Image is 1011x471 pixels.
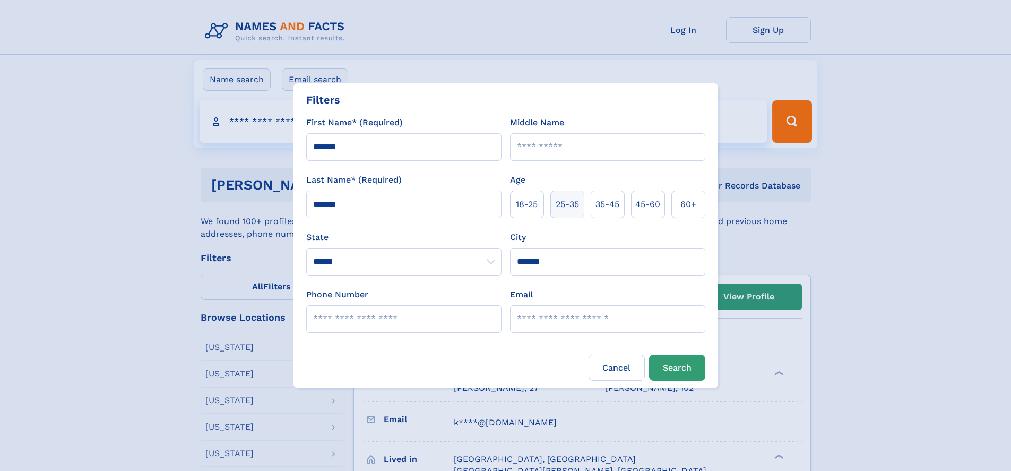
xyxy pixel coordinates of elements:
label: Middle Name [510,116,564,129]
span: 18‑25 [516,198,538,211]
span: 35‑45 [595,198,619,211]
label: State [306,231,502,244]
button: Search [649,355,705,381]
label: Phone Number [306,288,368,301]
label: City [510,231,526,244]
span: 45‑60 [635,198,660,211]
div: Filters [306,92,340,108]
span: 25‑35 [556,198,579,211]
label: Cancel [589,355,645,381]
label: Last Name* (Required) [306,174,402,186]
label: Age [510,174,525,186]
label: First Name* (Required) [306,116,403,129]
span: 60+ [680,198,696,211]
label: Email [510,288,533,301]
